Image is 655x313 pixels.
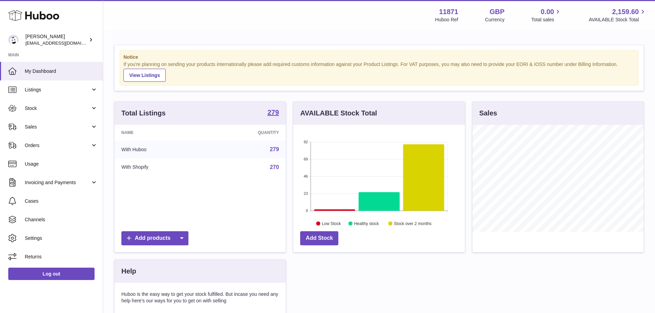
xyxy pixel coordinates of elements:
div: Huboo Ref [435,16,458,23]
div: [PERSON_NAME] [25,33,87,46]
text: 46 [304,174,308,178]
a: 279 [268,109,279,117]
span: Invoicing and Payments [25,179,90,186]
span: Total sales [531,16,562,23]
div: Currency [485,16,505,23]
strong: GBP [490,7,504,16]
td: With Shopify [114,158,207,176]
text: 92 [304,140,308,144]
strong: 11871 [439,7,458,16]
span: Returns [25,254,98,260]
span: [EMAIL_ADDRESS][DOMAIN_NAME] [25,40,101,46]
img: internalAdmin-11871@internal.huboo.com [8,35,19,45]
strong: 279 [268,109,279,116]
span: 0.00 [541,7,554,16]
a: View Listings [123,69,166,82]
a: 279 [270,146,279,152]
span: 2,159.60 [612,7,639,16]
a: 270 [270,164,279,170]
span: Listings [25,87,90,93]
a: Log out [8,268,95,280]
h3: Sales [479,109,497,118]
th: Quantity [207,125,286,141]
text: Low Stock [322,221,341,226]
a: Add Stock [300,231,338,245]
h3: Total Listings [121,109,166,118]
span: AVAILABLE Stock Total [589,16,647,23]
text: 23 [304,191,308,195]
span: Channels [25,216,98,223]
span: My Dashboard [25,68,98,75]
text: 69 [304,157,308,161]
span: Orders [25,142,90,149]
span: Settings [25,235,98,242]
span: Usage [25,161,98,167]
span: Sales [25,124,90,130]
a: Add products [121,231,188,245]
strong: Notice [123,54,635,60]
th: Name [114,125,207,141]
h3: AVAILABLE Stock Total [300,109,377,118]
h3: Help [121,267,136,276]
div: If you're planning on sending your products internationally please add required customs informati... [123,61,635,82]
td: With Huboo [114,141,207,158]
p: Huboo is the easy way to get your stock fulfilled. But incase you need any help here's our ways f... [121,291,279,304]
text: Stock over 2 months [394,221,432,226]
a: 0.00 Total sales [531,7,562,23]
text: Healthy stock [354,221,379,226]
text: 0 [306,209,308,213]
span: Stock [25,105,90,112]
span: Cases [25,198,98,204]
a: 2,159.60 AVAILABLE Stock Total [589,7,647,23]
